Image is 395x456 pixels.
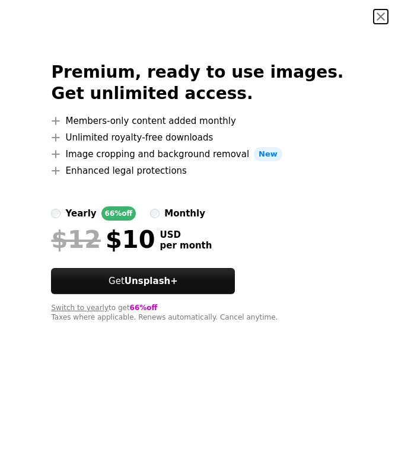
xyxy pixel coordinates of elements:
[51,304,343,323] div: to get Taxes where applicable. Renews automatically. Cancel anytime.
[150,209,160,218] input: monthly
[254,147,282,161] span: New
[160,229,212,240] span: USD
[65,206,96,221] div: yearly
[164,206,205,221] div: monthly
[51,62,343,104] h2: Premium, ready to use images. Get unlimited access.
[51,268,235,294] button: GetUnsplash+
[51,225,101,254] span: $12
[51,147,343,161] li: Image cropping and background removal
[51,209,60,218] input: yearly66%off
[51,164,343,178] li: Enhanced legal protections
[51,225,155,254] div: $10
[51,304,109,313] button: Switch to yearly
[51,130,343,145] li: Unlimited royalty-free downloads
[160,240,212,251] span: per month
[130,304,158,312] span: 66% off
[51,114,343,128] li: Members-only content added monthly
[125,276,178,286] strong: Unsplash+
[101,206,136,221] div: 66% off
